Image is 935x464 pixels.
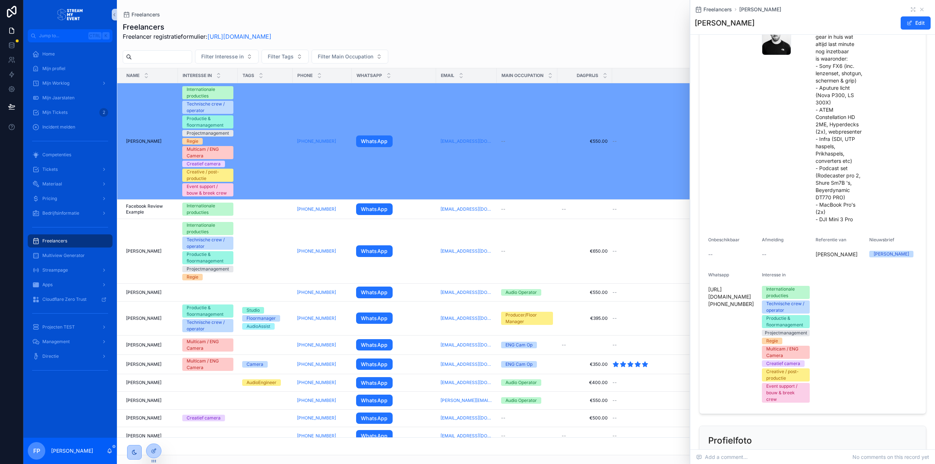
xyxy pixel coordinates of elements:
span: -- [708,251,713,258]
a: AudioEngineer [242,379,288,386]
a: Creatief camera [182,415,233,421]
a: WhatsApp [356,358,393,370]
div: Multicam / ENG Camera [187,358,229,371]
span: -- [562,342,566,348]
span: -- [612,380,617,386]
div: ENG Cam Op [505,361,533,368]
a: [EMAIL_ADDRESS][DOMAIN_NAME] [440,289,492,295]
a: WhatsApp [356,135,393,147]
a: [PHONE_NUMBER] [297,248,347,254]
a: -- [612,398,925,403]
div: Multicam / ENG Camera [187,338,229,352]
a: [PERSON_NAME] [126,398,173,403]
a: WhatsApp [356,312,432,324]
span: Zelf heb ik veel gear in huis wat altijd last minute nog inzetbaar is waaronder: - Sony FX6 (inc.... [816,26,863,223]
span: Management [42,339,70,345]
a: €550.00 [562,289,608,295]
a: WhatsApp [356,395,432,406]
a: Audio Operator [501,289,553,296]
a: [PHONE_NUMBER] [297,380,347,386]
a: -- [562,342,608,348]
span: Add a comment... [696,453,748,461]
a: Internationale productiesTechnische crew / operatorProductie & floormanagementProjectmanagementRe... [182,86,233,196]
button: Select Button [195,50,259,64]
span: -- [501,415,505,421]
a: [PHONE_NUMBER] [297,433,336,439]
a: [PHONE_NUMBER] [297,342,347,348]
div: scrollable content [23,42,117,386]
a: -- [612,342,925,348]
div: Multicam / ENG Camera [766,346,805,359]
div: Studio [247,307,260,314]
a: [PERSON_NAME] [126,380,173,386]
a: WhatsApp [356,377,393,389]
a: WhatsApp [356,135,432,147]
a: WhatsApp [356,413,432,424]
div: Technische crew / operator [187,319,229,332]
a: [PHONE_NUMBER] [297,138,347,144]
button: Select Button [312,50,388,64]
div: Internationale producties [766,286,805,299]
a: [EMAIL_ADDRESS][DOMAIN_NAME] [440,342,492,348]
span: Apps [42,282,53,288]
div: AudioEngineer [247,379,276,386]
a: StudioFloormanagerAudioAssist [242,307,288,330]
a: Camera [242,361,288,368]
a: [EMAIL_ADDRESS][DOMAIN_NAME] [440,415,492,421]
a: Directie [28,350,112,363]
a: WhatsApp [356,312,393,324]
a: -- [501,138,553,144]
a: €650.00 [562,248,608,254]
span: Ctrl [88,32,102,39]
span: Main Occupation [501,73,543,78]
a: [PERSON_NAME][EMAIL_ADDRESS][DOMAIN_NAME] [440,398,492,403]
span: -- [612,398,617,403]
span: [PERSON_NAME] [126,248,161,254]
span: [PERSON_NAME] [126,415,161,421]
a: [PHONE_NUMBER] [297,248,336,254]
span: €550.00 [562,138,608,144]
a: WhatsApp [356,287,432,298]
a: [PHONE_NUMBER] [297,289,336,295]
div: Productie & floormanagement [187,251,229,264]
span: Mijn Jaarstaten [42,95,75,101]
a: [PHONE_NUMBER] [297,342,336,348]
a: [PHONE_NUMBER] [297,315,336,321]
span: FP [33,446,40,455]
div: Internationale producties [187,222,229,235]
a: [PERSON_NAME] [126,415,173,421]
a: Mijn Tickets2 [28,106,112,119]
span: Mijn profiel [42,66,65,72]
span: Tickets [42,166,58,172]
a: Incident melden [28,120,112,134]
div: Creative / post-productie [187,169,229,182]
a: Materiaal [28,177,112,191]
span: €400.00 [562,380,608,386]
a: Apps [28,278,112,291]
div: Event support / bouw & breek crew [187,183,229,196]
span: Whatsapp [708,272,729,277]
span: Jump to... [39,33,85,39]
span: -- [501,138,505,144]
a: [EMAIL_ADDRESS][DOMAIN_NAME] [440,138,492,144]
a: -- [612,138,925,144]
a: [PERSON_NAME] [126,433,173,439]
div: Creatief camera [187,161,221,167]
span: -- [562,433,566,439]
span: -- [612,248,617,254]
a: WhatsApp [356,287,393,298]
div: Internationale producties [187,203,229,216]
a: -- [612,415,925,421]
span: Competenties [42,152,71,158]
a: Freelancers [28,234,112,248]
div: Regie [766,338,778,344]
span: €550.00 [562,398,608,403]
div: Audio Operator [505,397,537,404]
span: Incident melden [42,124,75,130]
a: [EMAIL_ADDRESS][DOMAIN_NAME] [440,206,492,212]
a: Producer/Floor Manager [501,312,553,325]
div: Audio Operator [505,289,537,296]
a: WhatsApp [356,203,393,215]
